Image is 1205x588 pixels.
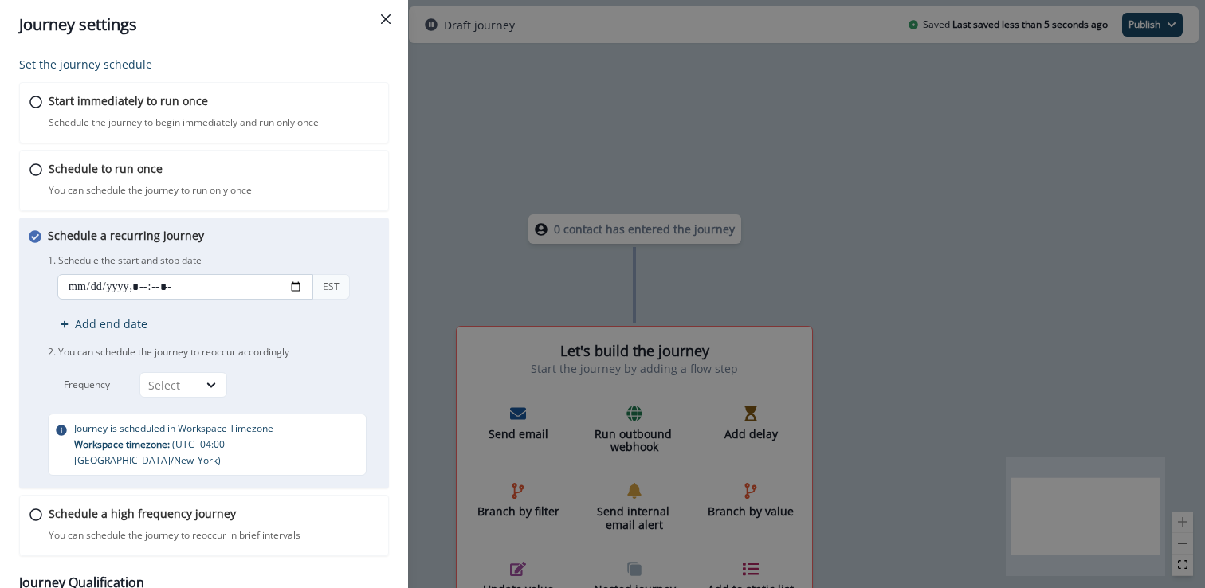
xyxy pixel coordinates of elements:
[49,183,252,198] p: You can schedule the journey to run only once
[148,377,190,394] div: Select
[75,316,147,332] p: Add end date
[48,253,383,268] p: 1. Schedule the start and stop date
[74,421,359,468] p: Journey is scheduled in Workspace Timezone ( UTC -04:00 [GEOGRAPHIC_DATA]/New_York )
[373,6,398,32] button: Close
[64,378,139,392] p: Frequency
[49,505,236,522] p: Schedule a high frequency journey
[74,437,172,451] span: Workspace timezone:
[49,92,208,109] p: Start immediately to run once
[19,56,389,73] p: Set the journey schedule
[49,116,319,130] p: Schedule the journey to begin immediately and run only once
[48,339,383,366] p: 2. You can schedule the journey to reoccur accordingly
[49,528,300,543] p: You can schedule the journey to reoccur in brief intervals
[19,13,389,37] div: Journey settings
[312,274,350,300] div: EST
[48,227,204,244] p: Schedule a recurring journey
[49,160,163,177] p: Schedule to run once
